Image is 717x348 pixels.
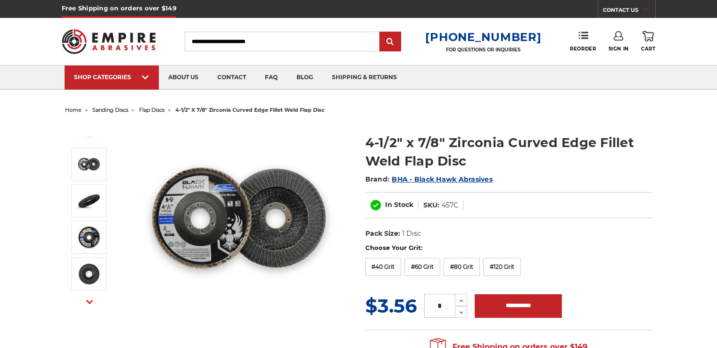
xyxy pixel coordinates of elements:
a: blog [287,66,322,90]
span: $3.56 [365,294,417,317]
span: Brand: [365,175,390,183]
img: 4.5 inch fillet weld flap disc [77,189,101,213]
div: SHOP CATEGORIES [74,74,149,81]
button: Next [78,291,101,312]
span: Reorder [570,46,596,52]
a: BHA - Black Hawk Abrasives [392,175,493,183]
a: sanding discs [92,107,128,113]
p: FOR QUESTIONS OR INQUIRIES [425,47,541,53]
label: Choose Your Grit: [365,243,652,253]
a: about us [159,66,208,90]
img: BHA round edge flap disc [77,225,101,249]
a: Cart [641,31,655,52]
h1: 4-1/2" x 7/8" Zirconia Curved Edge Fillet Weld Flap Disc [365,133,652,170]
a: faq [255,66,287,90]
dd: 457C [442,200,458,210]
a: contact [208,66,255,90]
img: Empire Abrasives [62,23,156,60]
span: Cart [641,46,655,52]
dt: SKU: [423,200,439,210]
a: home [65,107,82,113]
button: Previous [78,127,101,148]
a: flap discs [139,107,165,113]
a: shipping & returns [322,66,406,90]
span: In Stock [385,200,413,209]
img: Black Hawk Abrasives 4.5 inch curved edge flap disc [146,124,334,312]
a: Reorder [570,31,596,51]
dt: Pack Size: [365,229,400,239]
span: Sign In [609,46,629,52]
span: 4-1/2" x 7/8" zirconia curved edge fillet weld flap disc [175,107,325,113]
img: Black Hawk Abrasives 4.5 inch curved edge flap disc [77,152,101,176]
img: flap discs for corner grinding [77,262,101,286]
input: Submit [381,33,400,51]
dd: 1 Disc [402,229,421,239]
a: CONTACT US [603,5,655,18]
a: [PHONE_NUMBER] [425,30,541,44]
